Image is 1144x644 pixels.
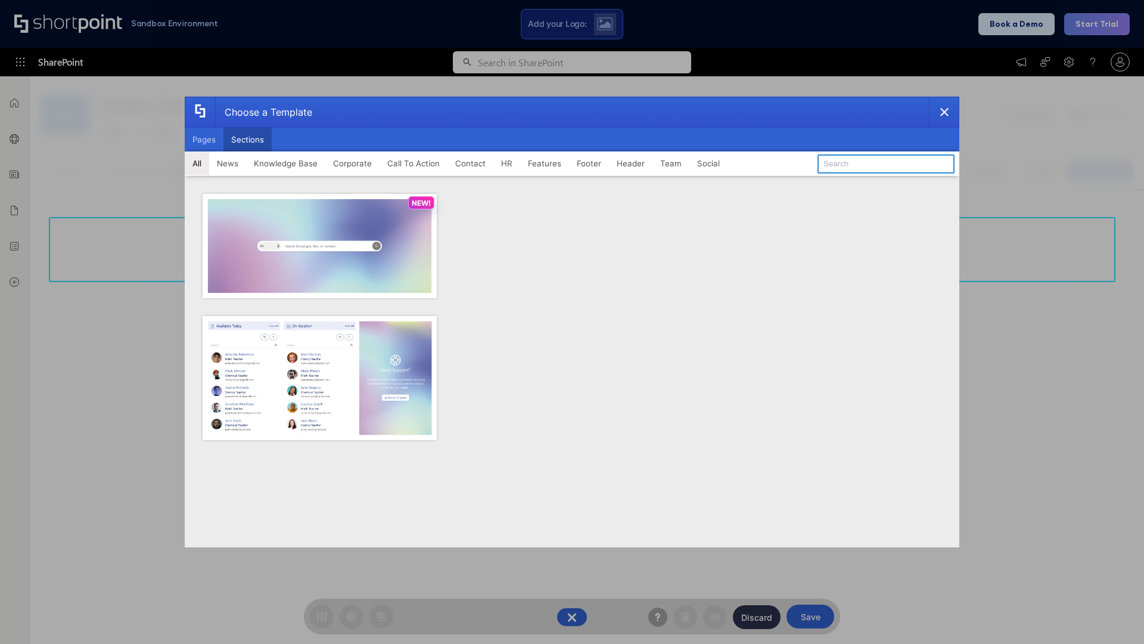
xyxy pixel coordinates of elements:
button: Pages [185,128,223,151]
button: Sections [223,128,272,151]
button: Header [609,151,652,175]
button: Team [652,151,689,175]
p: NEW! [412,199,431,208]
iframe: Chat Widget [1084,587,1144,644]
button: Social [689,151,728,175]
button: Call To Action [380,151,447,175]
input: Search [817,154,955,174]
div: template selector [185,97,959,547]
button: All [185,151,209,175]
button: HR [493,151,520,175]
button: News [209,151,246,175]
button: Contact [447,151,493,175]
button: Knowledge Base [246,151,325,175]
button: Footer [569,151,609,175]
button: Corporate [325,151,380,175]
div: Choose a Template [215,97,312,127]
button: Features [520,151,569,175]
